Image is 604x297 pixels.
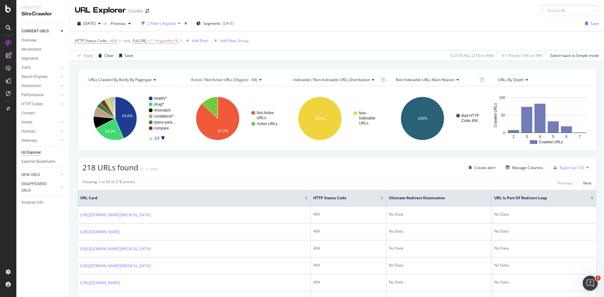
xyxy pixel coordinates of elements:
div: Performance [21,92,43,98]
div: DISAPPEARED URLS [21,181,53,194]
text: #nomatch [154,108,171,113]
div: Analytics [21,5,64,10]
button: Export as CSV [551,162,584,173]
a: Performance [21,92,59,98]
input: Find a URL [539,5,599,16]
button: Next [583,179,591,187]
a: Distribution [21,83,59,89]
text: Crawled URLs [494,103,498,127]
div: A chart. [492,91,591,146]
button: Previous [108,19,133,29]
div: Create alert [474,165,495,170]
span: 2025 Sep. 5th [83,21,96,26]
div: Save [590,21,599,26]
div: Overview [21,37,36,44]
span: 2 [596,276,601,281]
div: Clear [104,53,114,58]
text: 2 [513,135,515,139]
div: Apply [83,53,93,58]
span: Previous [108,21,126,26]
div: URL Explorer [75,5,126,16]
div: 404 [313,279,383,285]
span: Full URL [133,38,147,43]
a: [URL][DOMAIN_NAME][MEDICAL_DATA] [80,212,151,218]
a: Outlinks [21,128,59,135]
iframe: Intercom live chat [583,276,598,291]
div: Analysis Info [21,199,43,206]
text: health/* [154,96,167,101]
a: [URL][DOMAIN_NAME][MEDICAL_DATA] [80,263,151,269]
a: Sitemaps [21,137,59,144]
div: Showing 1 to 50 of 218 entries [82,179,135,187]
text: Crawled URLs [539,140,563,144]
h4: URLs Crawled By Botify By pagetype [87,75,176,85]
svg: A chart. [82,91,182,146]
span: Indexable / Non-Indexable URLs distribution [293,77,370,82]
svg: A chart. [287,91,387,146]
span: Segments [203,21,221,26]
div: No Data [389,279,489,285]
div: Content [21,110,35,117]
text: 23.9% [105,129,116,134]
div: Sitemaps [21,137,37,144]
button: Clear [96,51,114,61]
div: No Data [494,228,594,234]
a: Explorer Bookmarks [21,158,65,165]
button: Save [117,51,133,61]
text: 43.6% [122,114,132,118]
span: Ultimate Redirect Destination [389,195,479,201]
div: No Data [389,245,489,251]
div: Export as CSV [560,165,584,170]
a: Content [21,110,65,117]
text: URLs [257,116,266,120]
text: URLs [359,121,368,125]
div: Distribution [21,83,41,89]
div: Explorer Bookmarks [21,158,55,165]
text: 1/2 [154,136,159,140]
svg: A chart. [390,91,489,146]
button: Switch back to Simple mode [548,51,599,61]
div: No Data [494,262,594,268]
span: HTTP Status Code [75,38,106,43]
div: Manage Columns [512,165,543,170]
button: 2 Filters Applied [139,19,183,29]
a: Segments [21,55,65,62]
text: 7 [579,135,581,139]
a: Movements [21,46,65,53]
div: times [183,20,188,27]
button: Add Filter [183,37,209,45]
span: ≠ [148,38,150,43]
div: No Data [389,212,489,217]
a: Analysis Info [21,199,65,206]
button: Save [583,19,599,29]
text: Bad HTTP [461,113,479,118]
div: Save [125,53,133,58]
div: No Data [494,212,594,217]
span: URLs by Depth [498,77,524,82]
a: NEW URLS [21,172,59,178]
div: Add Filter [192,38,209,43]
text: compare [154,126,169,130]
span: vs [103,21,108,26]
text: 100% [315,116,325,121]
div: Previous [558,180,573,186]
div: No Data [494,245,594,251]
h4: Active / Not Active URLs [190,75,279,85]
text: Indexable [359,116,375,120]
text: 100% [417,116,427,121]
div: No Data [389,262,489,268]
div: 2 Filters Applied [148,21,176,26]
text: Non- [359,111,367,115]
div: Segments [21,55,38,62]
span: URL Card [80,195,303,201]
div: Outlinks [21,128,35,135]
button: Create alert [466,162,495,173]
a: CURRENT URLS [21,28,59,35]
div: NEW URLS [21,172,40,178]
div: Add Filter Group [220,38,249,43]
text: 5 [552,135,555,139]
text: conditions/* [154,114,174,118]
text: Active URLs [257,122,277,126]
button: Segments[DATE] [194,19,237,29]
